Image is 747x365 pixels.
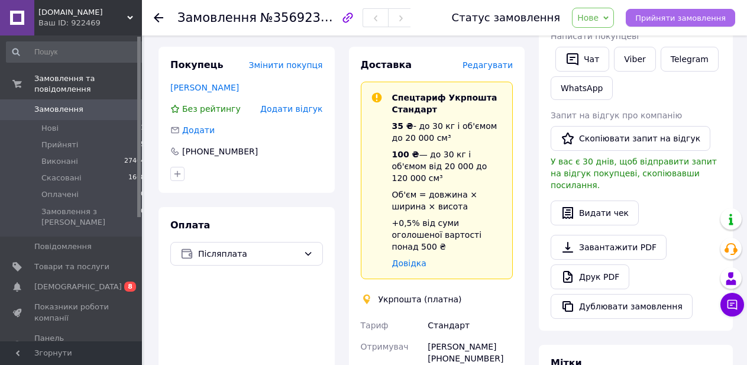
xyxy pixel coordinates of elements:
a: Viber [614,47,655,72]
span: Тариф [361,321,389,330]
span: Прийняті [41,140,78,150]
a: Завантажити PDF [551,235,667,260]
span: Додати відгук [260,104,322,114]
button: Дублювати замовлення [551,294,693,319]
span: Показники роботи компанії [34,302,109,323]
span: Оплата [170,219,210,231]
span: 35 ₴ [392,121,413,131]
span: Виконані [41,156,78,167]
span: Повідомлення [34,241,92,252]
span: Скасовані [41,173,82,183]
span: №356923853 [260,10,344,25]
button: Чат з покупцем [720,293,744,316]
span: У вас є 30 днів, щоб відправити запит на відгук покупцеві, скопіювавши посилання. [551,157,717,190]
span: 1 [141,123,145,134]
a: WhatsApp [551,76,613,100]
a: Telegram [661,47,719,72]
div: Укрпошта (платна) [376,293,465,305]
span: 8 [124,282,136,292]
span: Запит на відгук про компанію [551,111,682,120]
div: Статус замовлення [452,12,561,24]
span: Замовлення та повідомлення [34,73,142,95]
button: Прийняти замовлення [626,9,735,27]
span: 0 [141,206,145,228]
span: Написати покупцеві [551,31,639,41]
span: Замовлення [34,104,83,115]
a: [PERSON_NAME] [170,83,239,92]
span: Додати [182,125,215,135]
a: Довідка [392,259,426,268]
span: 5 [141,140,145,150]
div: +0,5% від суми оголошеної вартості понад 500 ₴ [392,217,503,253]
span: Післяплата [198,247,299,260]
span: [DEMOGRAPHIC_DATA] [34,282,122,292]
span: Оплачені [41,189,79,200]
div: Стандарт [425,315,515,336]
span: Спецтариф Укрпошта Стандарт [392,93,497,114]
a: Друк PDF [551,264,629,289]
span: Панель управління [34,333,109,354]
span: www.audiovideomag.com.ua [38,7,127,18]
span: Нове [577,13,599,22]
span: Отримувач [361,342,409,351]
span: Нові [41,123,59,134]
span: Товари та послуги [34,261,109,272]
span: Доставка [361,59,412,70]
span: Прийняти замовлення [635,14,726,22]
div: — до 30 кг і об'ємом від 20 000 до 120 000 см³ [392,148,503,184]
span: Замовлення з [PERSON_NAME] [41,206,141,228]
button: Видати чек [551,201,639,225]
span: Замовлення [177,11,257,25]
span: 27404 [124,156,145,167]
span: 100 ₴ [392,150,419,159]
span: Редагувати [463,60,513,70]
div: - до 30 кг і об'ємом до 20 000 см³ [392,120,503,144]
div: Повернутися назад [154,12,163,24]
button: Чат [555,47,609,72]
div: Ваш ID: 922469 [38,18,142,28]
span: Без рейтингу [182,104,241,114]
div: Об'єм = довжина × ширина × висота [392,189,503,212]
button: Скопіювати запит на відгук [551,126,710,151]
span: 1668 [128,173,145,183]
span: Змінити покупця [249,60,323,70]
span: 0 [141,189,145,200]
input: Пошук [6,41,146,63]
span: Покупець [170,59,224,70]
div: [PHONE_NUMBER] [181,146,259,157]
